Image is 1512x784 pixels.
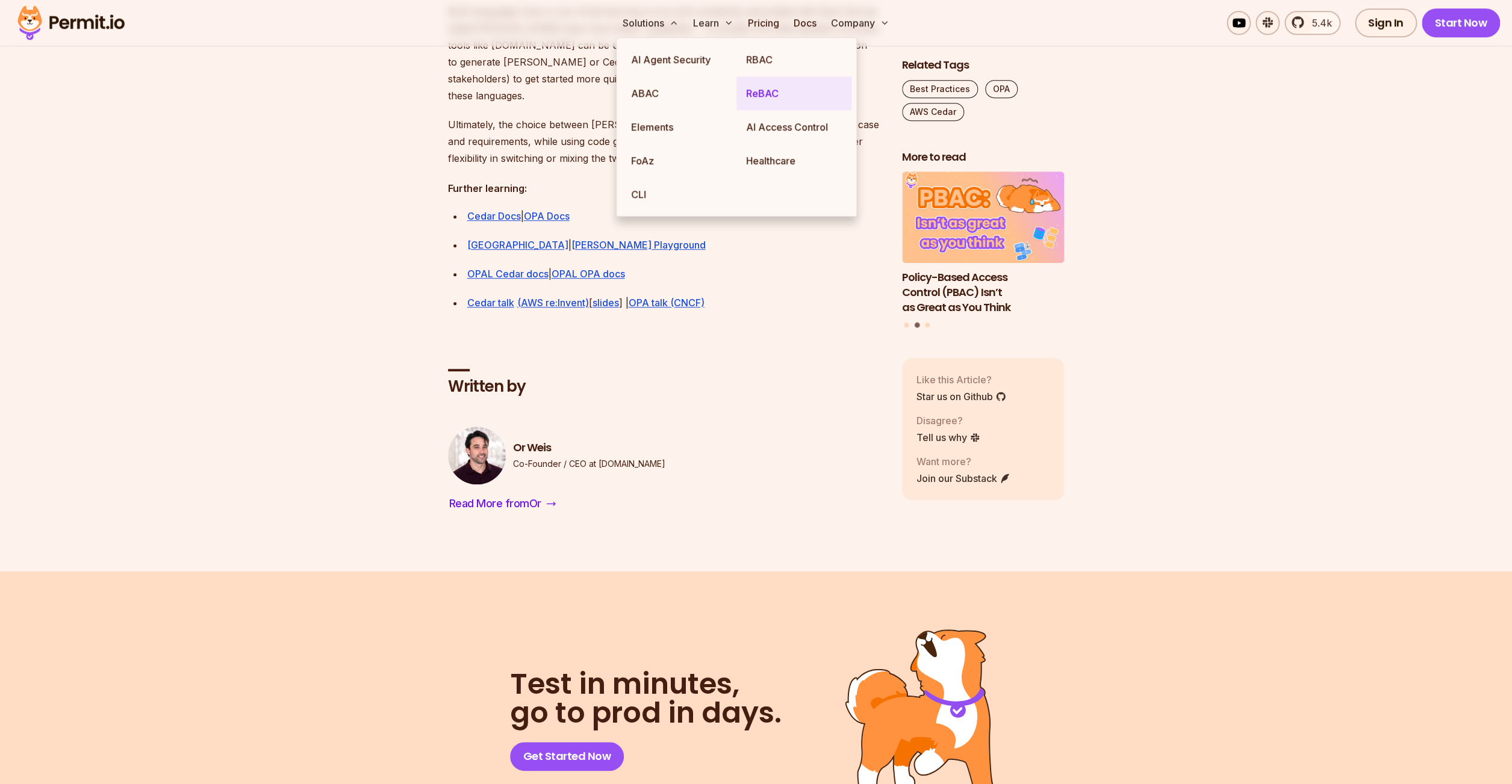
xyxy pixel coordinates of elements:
[916,454,1010,469] p: Want more?
[510,742,624,771] a: Get Started Now
[736,43,851,76] a: RBAC
[916,413,980,428] p: Disagree?
[916,372,1006,387] p: Like this Article?
[985,80,1018,98] a: OPA
[736,76,851,110] a: ReBAC
[902,172,1065,330] div: Posts
[925,323,930,327] button: Go to slide 3
[743,11,784,35] a: Pricing
[916,389,1006,404] a: Star us on Github
[826,11,894,35] button: Company
[448,181,883,196] h4: Further learning:⁠
[1422,8,1501,37] a: Start Now
[902,80,978,98] a: Best Practices
[552,268,625,280] a: OPAL OPA docs
[1284,11,1340,35] a: 5.4k
[510,670,782,699] span: Test in minutes,
[904,323,909,327] button: Go to slide 1
[467,208,883,224] div: |
[448,494,557,513] a: Read More fromOr
[517,297,589,309] a: (AWS re:Invent)
[916,471,1010,486] a: Join our Substack
[467,236,883,253] div: |
[448,376,883,398] h2: Written by
[916,430,980,445] a: Tell us why
[736,144,851,177] a: Healthcare
[448,3,883,104] p: Both languages have a non-trivial learning curve and complexity associated with them (but as stat...
[467,265,883,282] div: |
[467,239,568,251] a: [GEOGRAPHIC_DATA]
[902,103,964,121] a: AWS Cedar
[902,172,1065,264] img: Policy-Based Access Control (PBAC) Isn’t as Great as You Think
[593,297,619,309] a: slides
[789,11,821,35] a: Docs
[467,294,883,311] div: [ ] |
[629,297,705,309] a: OPA talk (CNCF)
[513,440,665,455] h3: Or Weis
[621,43,736,76] a: AI Agent Security
[621,144,736,177] a: FoAz
[902,172,1065,315] a: Policy-Based Access Control (PBAC) Isn’t as Great as You ThinkPolicy-Based Access Control (PBAC) ...
[621,76,736,110] a: ABAC
[902,150,1065,165] h2: More to read
[448,427,506,484] img: Or Weis
[621,177,736,211] a: CLI
[510,670,782,727] h2: go to prod in days.
[524,210,570,222] a: OPA Docs
[448,116,883,167] p: Ultimately, the choice between [PERSON_NAME] and Cedar depends on the specific use case and requi...
[467,297,514,309] a: Cedar talk
[736,110,851,144] a: AI Access Control
[467,268,549,280] a: OPAL Cedar docs
[12,2,130,43] img: Permit logo
[618,11,683,35] button: Solutions
[449,495,541,512] span: Read More from Or
[902,58,1065,73] h2: Related Tags
[1305,16,1332,30] span: 5.4k
[513,458,665,470] p: Co-Founder / CEO at [DOMAIN_NAME]
[467,210,521,222] a: Cedar Docs
[571,239,706,251] a: [PERSON_NAME] Playground
[902,270,1065,315] h3: Policy-Based Access Control (PBAC) Isn’t as Great as You Think
[902,172,1065,315] li: 2 of 3
[688,11,738,35] button: Learn
[1355,8,1417,37] a: Sign In
[914,323,919,328] button: Go to slide 2
[621,110,736,144] a: Elements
